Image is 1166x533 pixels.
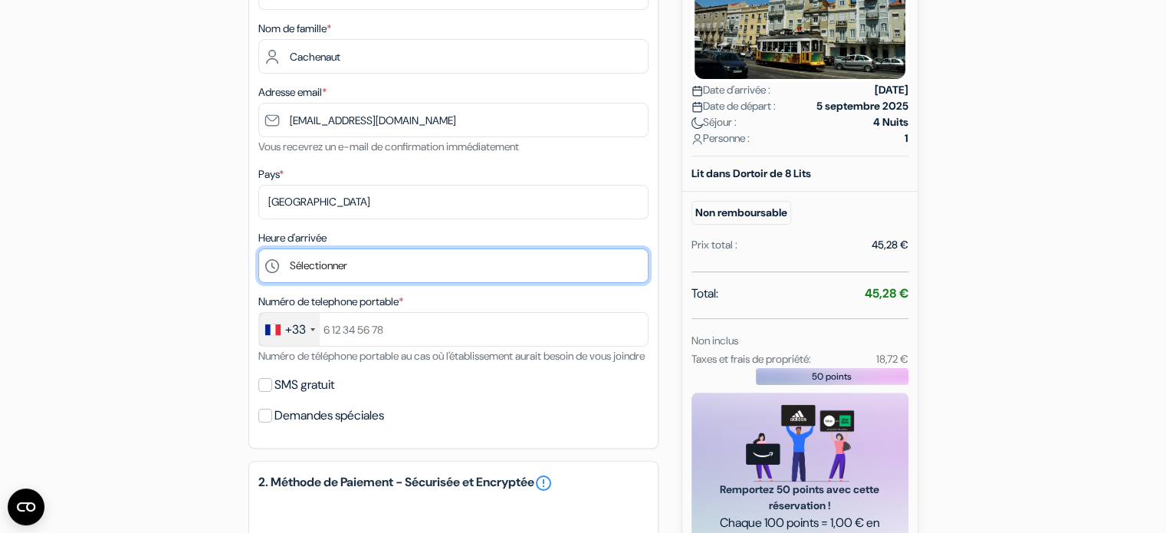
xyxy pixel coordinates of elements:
[691,285,718,303] span: Total:
[258,294,403,310] label: Numéro de telephone portable
[274,405,384,426] label: Demandes spéciales
[691,201,791,225] small: Non remboursable
[691,133,703,145] img: user_icon.svg
[258,166,284,183] label: Pays
[258,140,519,153] small: Vous recevrez un e-mail de confirmation immédiatement
[691,334,738,347] small: Non inclus
[691,82,770,98] span: Date d'arrivée :
[258,103,649,137] input: Entrer adresse e-mail
[258,312,649,347] input: 6 12 34 56 78
[691,101,703,113] img: calendar.svg
[812,370,852,383] span: 50 points
[691,166,811,180] b: Lit dans Dortoir de 8 Lits
[258,230,327,246] label: Heure d'arrivée
[691,352,811,366] small: Taxes et frais de propriété:
[258,39,649,74] input: Entrer le nom de famille
[258,474,649,492] h5: 2. Méthode de Paiement - Sécurisée et Encryptée
[746,405,854,482] img: gift_card_hero_new.png
[274,374,334,396] label: SMS gratuit
[259,313,320,346] div: France: +33
[875,82,908,98] strong: [DATE]
[905,130,908,146] strong: 1
[258,349,645,363] small: Numéro de téléphone portable au cas où l'établissement aurait besoin de vous joindre
[691,85,703,97] img: calendar.svg
[816,98,908,114] strong: 5 septembre 2025
[875,352,908,366] small: 18,72 €
[285,321,306,339] div: +33
[258,21,331,37] label: Nom de famille
[534,474,553,492] a: error_outline
[865,285,908,301] strong: 45,28 €
[691,98,776,114] span: Date de départ :
[691,237,737,253] div: Prix total :
[8,489,44,525] button: Ouvrir le widget CMP
[691,114,737,130] span: Séjour :
[691,117,703,129] img: moon.svg
[258,84,327,100] label: Adresse email
[710,482,890,514] span: Remportez 50 points avec cette réservation !
[872,237,908,253] div: 45,28 €
[691,130,750,146] span: Personne :
[873,114,908,130] strong: 4 Nuits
